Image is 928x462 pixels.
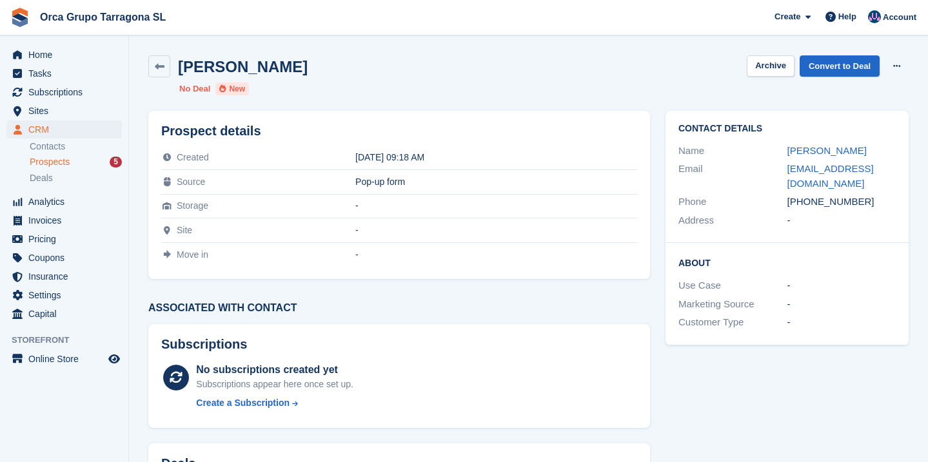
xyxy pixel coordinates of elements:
span: Account [883,11,916,24]
a: [EMAIL_ADDRESS][DOMAIN_NAME] [787,163,874,189]
div: Subscriptions appear here once set up. [196,378,353,391]
a: menu [6,249,122,267]
img: ADMIN MANAGMENT [868,10,881,23]
span: Tasks [28,64,106,82]
li: No Deal [179,82,210,95]
h3: Associated with contact [148,302,650,314]
div: - [355,225,637,235]
h2: Subscriptions [161,337,637,352]
span: Source [177,177,205,187]
a: [PERSON_NAME] [787,145,867,156]
a: Preview store [106,351,122,367]
a: Convert to Deal [800,55,880,77]
span: Subscriptions [28,83,106,101]
a: menu [6,267,122,285]
span: Help [838,10,856,23]
a: menu [6,64,122,82]
span: Storage [177,200,208,211]
div: Create a Subscription [196,396,290,410]
h2: About [678,256,896,269]
div: - [787,297,896,312]
div: - [787,315,896,330]
span: Sites [28,102,106,120]
div: [DATE] 09:18 AM [355,152,637,162]
span: Home [28,46,106,64]
a: Contacts [30,140,122,153]
div: Customer Type [678,315,787,330]
span: Online Store [28,350,106,368]
a: menu [6,193,122,211]
div: [PHONE_NUMBER] [787,195,896,209]
a: menu [6,305,122,323]
span: Create [775,10,800,23]
span: Storefront [12,334,128,347]
div: No subscriptions created yet [196,362,353,378]
span: Settings [28,286,106,304]
span: Prospects [30,156,70,168]
div: Phone [678,195,787,209]
a: menu [6,350,122,368]
span: Insurance [28,267,106,285]
div: Marketing Source [678,297,787,312]
li: New [215,82,249,95]
span: Analytics [28,193,106,211]
div: - [787,278,896,293]
span: Move in [177,249,208,260]
img: stora-icon-8386f47178a22dfd0bd8f6a31ec36ba5ce8667c1dd55bd0f319d3a0aa187defe.svg [10,8,30,27]
a: Deals [30,171,122,185]
a: menu [6,230,122,248]
a: Prospects 5 [30,155,122,169]
a: menu [6,286,122,304]
span: Capital [28,305,106,323]
span: Deals [30,172,53,184]
h2: Prospect details [161,124,637,139]
a: menu [6,120,122,139]
span: Site [177,225,192,235]
div: Email [678,162,787,191]
a: menu [6,83,122,101]
span: Pricing [28,230,106,248]
div: Name [678,144,787,159]
div: - [787,213,896,228]
button: Archive [747,55,795,77]
h2: Contact Details [678,124,896,134]
div: - [355,249,637,260]
div: Use Case [678,278,787,293]
span: CRM [28,120,106,139]
span: Created [177,152,209,162]
div: Pop-up form [355,177,637,187]
a: menu [6,46,122,64]
span: Coupons [28,249,106,267]
div: - [355,200,637,211]
a: Orca Grupo Tarragona SL [35,6,171,28]
div: 5 [110,157,122,168]
div: Address [678,213,787,228]
a: Create a Subscription [196,396,353,410]
span: Invoices [28,211,106,229]
h2: [PERSON_NAME] [178,58,308,75]
a: menu [6,211,122,229]
a: menu [6,102,122,120]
